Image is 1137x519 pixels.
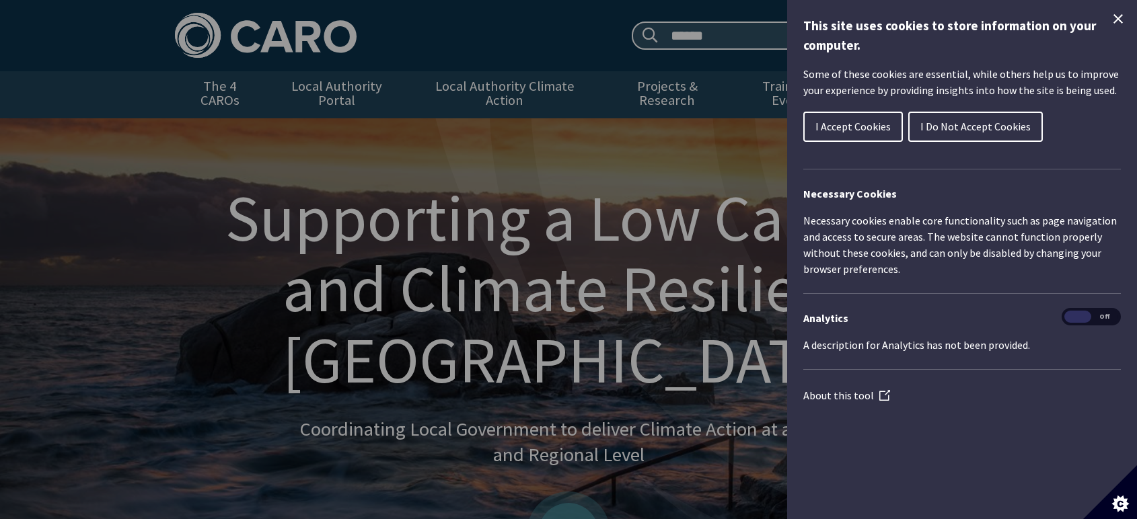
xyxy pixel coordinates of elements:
a: About this tool [803,389,890,402]
p: Some of these cookies are essential, while others help us to improve your experience by providing... [803,66,1121,98]
h1: This site uses cookies to store information on your computer. [803,16,1121,55]
button: Close Cookie Control [1110,11,1126,27]
p: A description for Analytics has not been provided. [803,337,1121,353]
button: Set cookie preferences [1083,465,1137,519]
span: On [1064,311,1091,323]
span: I Do Not Accept Cookies [920,120,1031,133]
h3: Analytics [803,310,1121,326]
span: I Accept Cookies [815,120,891,133]
span: Off [1091,311,1118,323]
h2: Necessary Cookies [803,186,1121,202]
button: I Do Not Accept Cookies [908,112,1043,142]
button: I Accept Cookies [803,112,903,142]
p: Necessary cookies enable core functionality such as page navigation and access to secure areas. T... [803,212,1121,277]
